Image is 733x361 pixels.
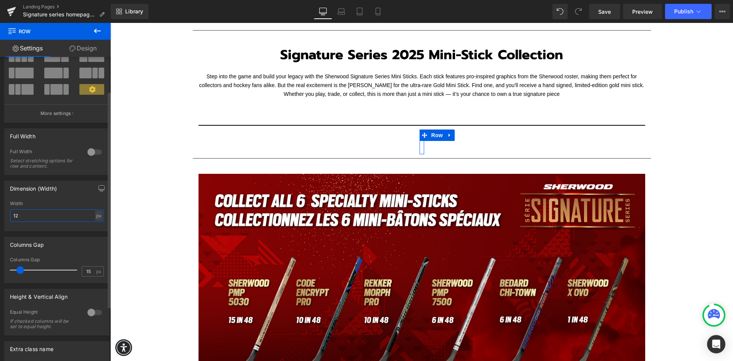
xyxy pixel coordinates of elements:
a: Desktop [314,4,332,19]
input: auto [10,209,104,222]
span: px [96,269,103,274]
span: Signature series homepage - EN [23,11,96,18]
button: Undo [552,4,568,19]
span: Publish [674,8,693,15]
div: Height & Vertical Align [10,289,68,300]
button: More settings [5,104,109,122]
a: New Library [111,4,149,19]
a: Tablet [350,4,369,19]
span: Preview [632,8,653,16]
button: Publish [665,4,712,19]
div: Accessibility Menu [5,316,22,333]
div: Select stretching options for row and content. [10,158,79,169]
div: Extra class name [10,342,53,352]
div: Full Width [10,149,80,157]
span: Save [598,8,611,16]
a: Design [55,40,111,57]
font: Step into the game and build your legacy with the Sherwood Signature Series Mini Sticks. Each sti... [89,50,534,74]
div: Dimension (Width) [10,181,57,192]
div: Equal Height [10,309,80,317]
span: Row [319,107,334,118]
div: px [95,210,103,221]
p: More settings [40,110,71,117]
div: Columns Gap [10,237,44,248]
span: Row [8,23,84,40]
button: Redo [571,4,586,19]
div: Open Intercom Messenger [707,335,725,353]
a: Preview [623,4,662,19]
a: Landing Pages [23,4,111,10]
button: More [715,4,730,19]
div: If checked columns will be set to equal height. [10,319,79,329]
div: Width [10,201,104,206]
div: Full Width [10,129,36,139]
a: Laptop [332,4,350,19]
div: Columns Gap [10,257,104,262]
a: Expand / Collapse [334,107,344,118]
span: Library [125,8,143,15]
a: Mobile [369,4,387,19]
strong: Signature Series 2025 Mini-Stick Collection [170,22,453,42]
